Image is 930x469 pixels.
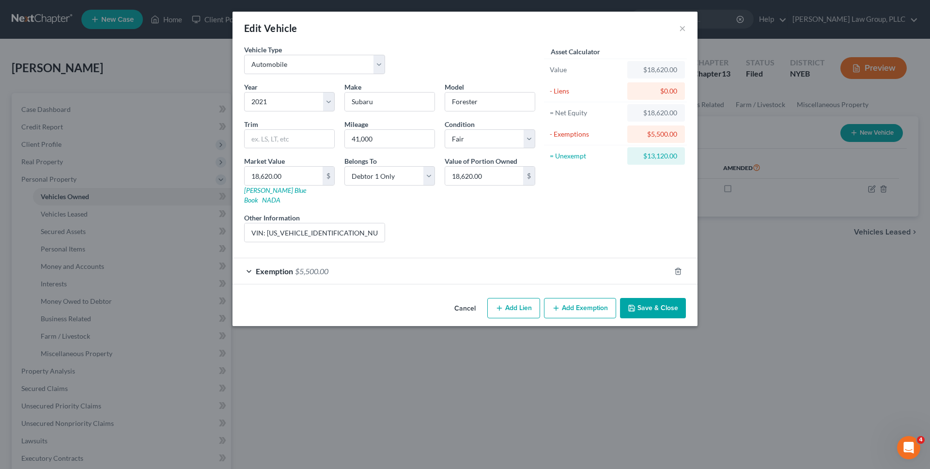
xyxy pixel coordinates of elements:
button: Add Exemption [544,298,616,318]
button: × [679,22,686,34]
span: $5,500.00 [295,266,328,276]
input: ex. Nissan [345,93,434,111]
label: Trim [244,119,258,129]
div: $ [523,167,535,185]
a: NADA [262,196,280,204]
div: = Unexempt [550,151,623,161]
label: Year [244,82,258,92]
div: $0.00 [635,86,677,96]
label: Other Information [244,213,300,223]
label: Mileage [344,119,368,129]
span: Belongs To [344,157,377,165]
div: $18,620.00 [635,65,677,75]
input: 0.00 [445,167,523,185]
div: Value [550,65,623,75]
div: = Net Equity [550,108,623,118]
span: 4 [917,436,925,444]
div: - Exemptions [550,129,623,139]
div: $13,120.00 [635,151,677,161]
div: $5,500.00 [635,129,677,139]
label: Vehicle Type [244,45,282,55]
label: Asset Calculator [551,47,600,57]
a: [PERSON_NAME] Blue Book [244,186,306,204]
button: Save & Close [620,298,686,318]
label: Value of Portion Owned [445,156,517,166]
button: Add Lien [487,298,540,318]
input: (optional) [245,223,385,242]
input: 0.00 [245,167,323,185]
div: - Liens [550,86,623,96]
iframe: Intercom live chat [897,436,920,459]
input: ex. LS, LT, etc [245,130,334,148]
span: Exemption [256,266,293,276]
label: Condition [445,119,475,129]
label: Market Value [244,156,285,166]
label: Model [445,82,464,92]
div: $18,620.00 [635,108,677,118]
div: $ [323,167,334,185]
input: -- [345,130,434,148]
div: Edit Vehicle [244,21,297,35]
button: Cancel [447,299,483,318]
span: Make [344,83,361,91]
input: ex. Altima [445,93,535,111]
